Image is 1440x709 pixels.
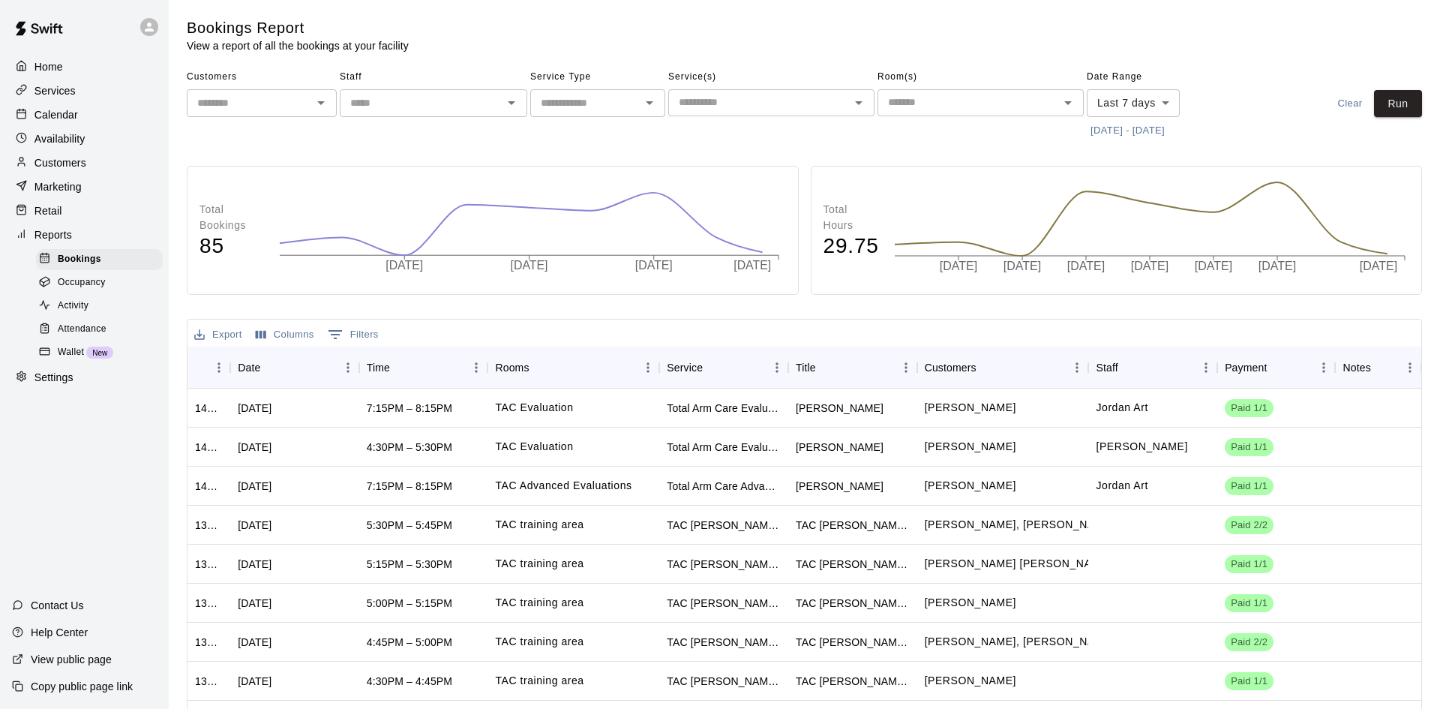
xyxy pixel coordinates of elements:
div: Rooms [495,347,529,389]
span: Paid 1/1 [1225,479,1273,494]
div: 4:45PM – 5:00PM [367,635,452,650]
span: Paid 1/1 [1225,440,1273,455]
span: Activity [58,299,88,314]
span: Paid 1/1 [1225,557,1273,572]
button: [DATE] - [DATE] [1087,119,1168,143]
button: Sort [1371,357,1392,378]
div: Thu, Sep 18, 2025 [238,479,271,494]
span: Customers [187,65,337,89]
button: Menu [1399,356,1421,379]
div: TAC Tom/Mike [796,596,910,611]
p: TAC training area [495,673,583,689]
div: Rooms [487,347,659,389]
p: Total Hours [823,202,879,233]
span: Wallet [58,345,84,360]
button: Menu [637,356,659,379]
div: Notes [1342,347,1370,389]
div: Bookings [36,249,163,270]
p: TAC training area [495,634,583,650]
div: Services [12,80,157,102]
div: TAC Tom/Mike [667,596,781,611]
span: Room(s) [877,65,1084,89]
a: WalletNew [36,341,169,365]
span: Bookings [58,252,101,267]
h4: 85 [199,233,264,260]
span: Service(s) [668,65,874,89]
p: Availability [34,131,85,146]
div: Title [796,347,816,389]
div: Wyatt Wolpert [796,401,883,416]
button: Open [1057,92,1078,113]
div: Attendance [36,319,163,340]
p: Services [34,83,76,98]
button: Sort [195,357,216,378]
p: Copy public page link [31,679,133,694]
a: Activity [36,295,169,318]
div: 1315680 [195,557,223,572]
p: Help Center [31,625,88,640]
p: Connor Clarke [925,439,1016,455]
p: Evan Fisher [925,478,1016,494]
button: Sort [529,357,550,378]
div: TAC Tom/Mike [667,557,781,572]
button: Select columns [252,323,318,347]
tspan: [DATE] [1067,260,1105,273]
span: Staff [340,65,527,89]
div: Thu, Sep 18, 2025 [238,674,271,689]
tspan: [DATE] [1360,260,1397,273]
a: Retail [12,200,157,222]
div: Service [659,347,788,389]
div: Time [359,347,488,389]
button: Menu [1195,356,1217,379]
div: TAC Tom/Mike [796,635,910,650]
button: Open [501,92,522,113]
div: TAC Tom/Mike [667,518,781,533]
button: Menu [766,356,788,379]
span: New [86,349,113,357]
div: 7:15PM – 8:15PM [367,479,452,494]
p: Brad Hedden [1096,439,1187,455]
span: Paid 1/1 [1225,674,1273,689]
button: Sort [816,357,837,378]
p: Cooper Juhlin [925,556,1111,572]
span: Occupancy [58,275,106,290]
div: TAC Tom/Mike [667,674,781,689]
button: Show filters [324,323,382,347]
p: Nick Franconere, John Cadier [925,517,1115,533]
span: Paid 1/1 [1225,596,1273,611]
div: Payment [1225,347,1267,389]
h5: Bookings Report [187,18,409,38]
div: Staff [1096,347,1117,389]
button: Sort [260,357,281,378]
a: Home [12,56,157,78]
p: Settings [34,370,73,385]
button: Menu [337,356,359,379]
div: Last 7 days [1087,89,1180,117]
button: Menu [895,356,917,379]
div: 1315708 [195,518,223,533]
span: Date Range [1087,65,1218,89]
p: TAC training area [495,595,583,611]
span: Attendance [58,322,106,337]
div: Thu, Sep 18, 2025 [238,596,271,611]
div: Date [230,347,359,389]
button: Open [639,92,660,113]
p: Reports [34,227,72,242]
span: Paid 1/1 [1225,401,1273,416]
div: Availability [12,128,157,150]
div: Total Arm Care Evaluation (Ages 13+) [667,401,781,416]
p: DALLAS NUNEZ [925,673,1016,689]
a: Attendance [36,318,169,341]
tspan: [DATE] [386,260,424,272]
div: 4:30PM – 5:30PM [367,440,452,455]
div: Total Arm Care Evaluation (Ages 13+) [667,440,781,455]
div: ID [187,347,230,389]
div: Thu, Sep 18, 2025 [238,518,271,533]
a: Settings [12,366,157,389]
div: TAC Tom/Mike [667,635,781,650]
button: Run [1374,90,1422,118]
div: WalletNew [36,342,163,363]
div: 1315652 [195,596,223,611]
